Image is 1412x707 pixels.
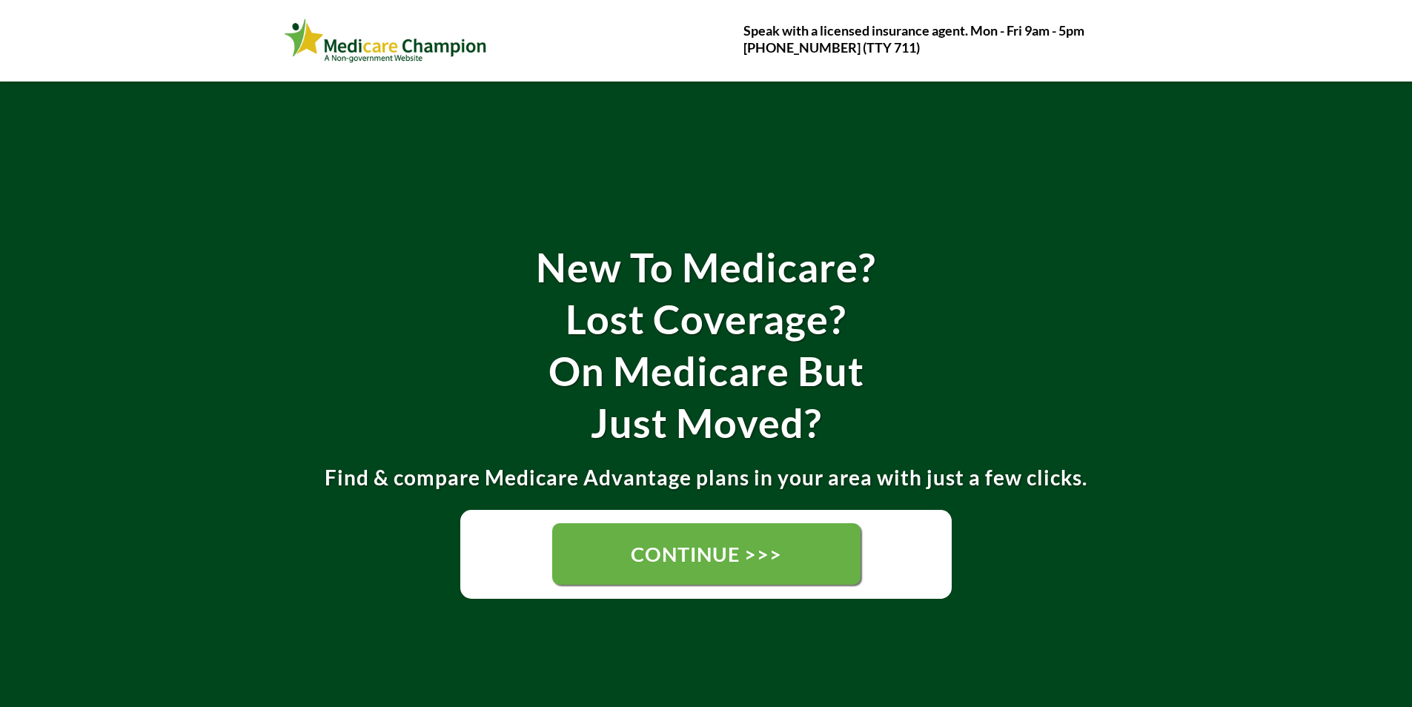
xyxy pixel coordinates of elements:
[552,523,861,585] a: CONTINUE >>>
[566,295,846,343] strong: Lost Coverage?
[548,347,864,395] strong: On Medicare But
[631,542,782,566] span: CONTINUE >>>
[743,39,920,56] strong: [PHONE_NUMBER] (TTY 711)
[284,16,488,66] img: Webinar
[743,22,1084,39] strong: Speak with a licensed insurance agent. Mon - Fri 9am - 5pm
[536,243,876,291] strong: New To Medicare?
[591,399,822,447] strong: Just Moved?
[325,465,1087,490] strong: Find & compare Medicare Advantage plans in your area with just a few clicks.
